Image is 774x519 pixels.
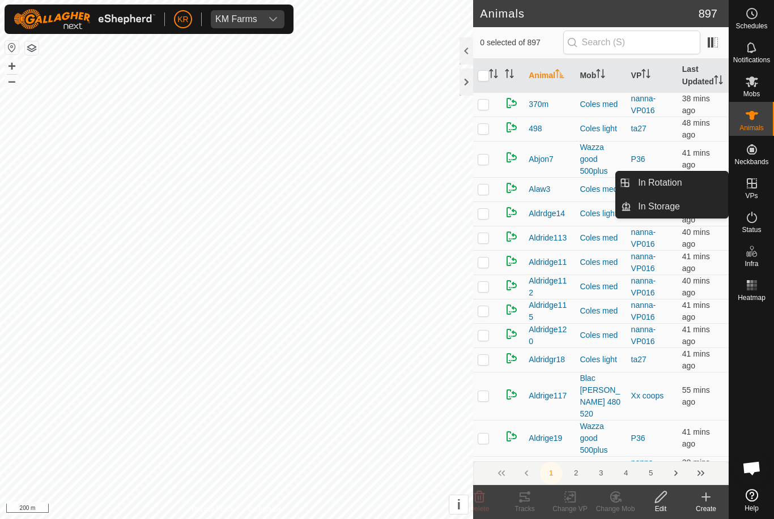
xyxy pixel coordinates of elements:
div: Create [683,504,729,514]
span: Heatmap [738,294,766,301]
span: Animals [739,125,764,131]
span: KM Farms [211,10,262,28]
button: Last Page [690,462,712,484]
span: 17 Sep 2025 at 8:13 pm [682,94,710,115]
div: Change Mob [593,504,638,514]
span: 17 Sep 2025 at 8:12 pm [682,228,710,248]
img: Gallagher Logo [14,9,155,29]
img: returning on [505,181,518,195]
span: Help [745,505,759,512]
div: Coles med [580,183,622,195]
a: nanna-VP016 [631,276,656,297]
span: Aldridge120 [529,324,571,348]
img: returning on [505,351,518,365]
input: Search (S) [563,31,700,54]
a: Help [729,484,774,516]
li: In Rotation [616,171,728,194]
a: Contact Us [248,504,281,514]
button: Reset Map [5,41,19,54]
div: Coles med [580,329,622,341]
a: ta27 [631,355,647,364]
span: Aldridge112 [529,275,571,299]
span: 17 Sep 2025 at 8:11 pm [682,325,710,346]
span: Aldrdge14 [529,208,565,220]
p-sorticon: Activate to sort [596,71,605,80]
div: Coles med [580,256,622,268]
div: Edit [638,504,683,514]
img: returning on [505,151,518,164]
img: returning on [505,96,518,110]
span: Infra [745,260,758,267]
img: returning on [505,303,518,316]
span: Mobs [743,91,760,97]
div: Coles med [580,281,622,293]
span: 17 Sep 2025 at 8:11 pm [682,301,710,321]
div: Coles light [580,123,622,135]
a: nanna-VP016 [631,228,656,248]
img: returning on [505,230,518,243]
th: Mob [575,59,626,93]
a: Privacy Policy [192,504,235,514]
span: 370m [529,98,548,110]
img: returning on [505,121,518,134]
p-sorticon: Activate to sort [489,71,498,80]
p-sorticon: Activate to sort [505,71,514,80]
span: 0 selected of 897 [480,37,563,49]
span: 17 Sep 2025 at 8:04 pm [682,118,710,139]
h2: Animals [480,7,698,20]
a: nanna-VP016 [631,325,656,346]
span: Neckbands [734,158,768,165]
button: Map Layers [25,41,39,55]
span: Abjon7 [529,153,554,165]
span: Delete [470,505,490,513]
a: In Rotation [631,171,728,194]
span: 17 Sep 2025 at 8:12 pm [682,276,710,297]
p-sorticon: Activate to sort [555,71,564,80]
span: 17 Sep 2025 at 8:11 pm [682,252,710,273]
div: Tracks [502,504,547,514]
img: returning on [505,254,518,268]
span: Notifications [733,57,770,63]
button: 3 [590,462,613,484]
img: returning on [505,430,518,443]
button: 4 [615,462,637,484]
p-sorticon: Activate to sort [641,71,650,80]
span: 17 Sep 2025 at 8:14 pm [682,458,710,479]
button: – [5,74,19,88]
div: dropdown trigger [262,10,284,28]
th: Last Updated [678,59,729,93]
span: Status [742,226,761,233]
div: Blac [PERSON_NAME] 480 520 [580,372,622,420]
div: KM Farms [215,15,257,24]
div: Coles light [580,208,622,220]
a: nanna-VP016 [631,252,656,273]
button: i [449,495,468,514]
button: 5 [640,462,662,484]
a: In Storage [631,195,728,218]
div: Open chat [735,451,769,485]
a: nanna-VP016 [631,94,656,115]
span: Aldride113 [529,232,567,244]
p-sorticon: Activate to sort [714,77,723,86]
span: Schedules [735,23,767,29]
div: Wazza good 500plus [580,421,622,456]
a: P36 [631,155,645,164]
div: Coles med [580,305,622,317]
span: Aldridge115 [529,299,571,323]
a: nanna-VP016 [631,301,656,321]
span: VPs [745,192,758,199]
a: P36 [631,434,645,443]
span: 17 Sep 2025 at 8:13 pm [682,203,710,224]
span: In Rotation [638,176,682,190]
a: Xx coops [631,391,664,400]
span: In Storage [638,200,680,213]
button: 2 [565,462,588,484]
img: returning on [505,327,518,341]
a: ta27 [631,124,647,133]
div: Change VP [547,504,593,514]
span: 17 Sep 2025 at 8:10 pm [682,349,710,370]
div: Coles light [580,354,622,366]
span: Aldridgr18 [529,354,565,366]
li: In Storage [616,195,728,218]
button: Next Page [665,462,687,484]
